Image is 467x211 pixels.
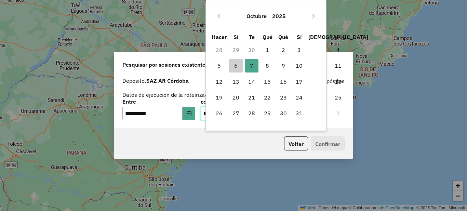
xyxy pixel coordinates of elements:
[234,62,238,69] font: 6
[280,78,287,85] font: 16
[308,34,368,40] font: [DEMOGRAPHIC_DATA]
[248,110,255,117] font: 28
[228,74,244,90] td: 13
[264,110,271,117] font: 29
[228,58,244,74] td: 6
[263,34,272,40] font: Qué
[308,11,319,22] button: Mes próximo
[122,91,217,98] font: Datos de ejecución de la roteirización:
[272,13,286,19] font: 2025
[291,42,307,58] td: 3
[269,8,289,24] button: Elija el año
[232,78,239,85] font: 13
[335,78,342,85] font: 18
[296,62,303,69] font: 10
[216,110,223,117] font: 26
[212,34,227,40] font: Hacer
[211,42,228,58] td: 28
[217,62,221,69] font: 5
[246,13,267,19] font: Octubre
[291,58,307,74] td: 10
[244,8,269,24] button: Elija mes
[244,58,259,74] td: 7
[216,78,223,85] font: 12
[183,107,196,120] button: Elija fecha
[244,90,259,105] td: 21
[276,90,291,105] td: 23
[122,98,136,105] font: Entre
[259,105,275,121] td: 29
[297,34,302,40] font: Sí
[264,78,271,85] font: 15
[307,105,369,121] td: 1
[266,62,269,69] font: 8
[278,34,288,40] font: Qué
[289,141,304,147] font: Voltar
[282,47,285,53] font: 2
[146,77,189,84] font: SAZ AR Córdoba
[228,42,244,58] td: 29
[244,42,259,58] td: 30
[232,94,239,101] font: 20
[296,94,303,101] font: 24
[266,47,269,53] font: 1
[249,34,255,40] font: Te
[264,94,271,101] font: 22
[122,77,146,84] font: Depósito:
[335,62,342,69] font: 11
[244,105,259,121] td: 28
[228,105,244,121] td: 27
[307,42,369,58] td: 4
[336,47,340,53] font: 4
[297,47,301,53] font: 3
[284,136,308,150] button: Voltar
[211,90,228,105] td: 19
[335,94,342,101] font: 25
[296,110,303,117] font: 31
[307,74,369,90] td: 18
[211,105,228,121] td: 26
[228,90,244,105] td: 20
[282,62,285,69] font: 9
[296,78,303,85] font: 17
[276,74,291,90] td: 16
[259,58,275,74] td: 8
[259,42,275,58] td: 1
[248,78,255,85] font: 14
[244,74,259,90] td: 14
[233,34,238,40] font: Sí
[211,58,228,74] td: 5
[232,110,239,117] font: 27
[280,94,287,101] font: 23
[291,90,307,105] td: 24
[216,94,223,101] font: 19
[276,42,291,58] td: 2
[276,105,291,121] td: 30
[307,90,369,105] td: 25
[213,11,224,22] button: Mes anterior
[259,74,275,90] td: 15
[122,61,208,68] font: Pesquisar por sesiones existentes
[250,62,253,69] font: 7
[248,94,255,101] font: 21
[201,98,216,105] font: comió
[211,74,228,90] td: 12
[291,105,307,121] td: 31
[259,90,275,105] td: 22
[291,74,307,90] td: 17
[307,58,369,74] td: 11
[276,58,291,74] td: 9
[280,110,287,117] font: 30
